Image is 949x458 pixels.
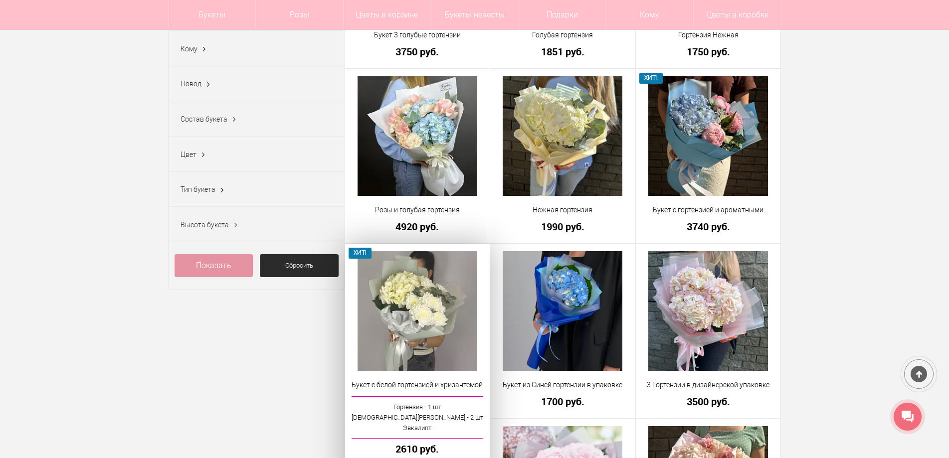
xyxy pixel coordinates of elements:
span: Цвет [181,151,196,158]
a: 3 Гортензии в дизайнерской упаковке [642,380,774,390]
a: 1700 руб. [497,396,629,407]
a: 2610 руб. [352,444,484,454]
a: Гортензия - 1 шт[DEMOGRAPHIC_DATA][PERSON_NAME] - 2 штЭвкалипт [352,396,484,439]
a: 1990 руб. [497,221,629,232]
a: Букет из Синей гортензии в упаковке [497,380,629,390]
a: 4920 руб. [352,221,484,232]
a: Розы и голубая гортензия [352,205,484,215]
a: Гортензия Нежная [642,30,774,40]
a: Букет 3 голубые гортензии [352,30,484,40]
img: Нежная гортензия [503,76,622,196]
a: Показать [175,254,253,277]
a: Букет с гортензией и ароматными пионами [642,205,774,215]
a: 1750 руб. [642,46,774,57]
a: 3500 руб. [642,396,774,407]
a: Сбросить [260,254,339,277]
span: ХИТ! [349,248,372,258]
a: 3750 руб. [352,46,484,57]
a: 1851 руб. [497,46,629,57]
a: Голубая гортензия [497,30,629,40]
span: Тип букета [181,185,215,193]
a: Букет с белой гортензией и хризантемой [352,380,484,390]
img: Букет из Синей гортензии в упаковке [503,251,622,371]
span: Повод [181,80,201,88]
img: Розы и голубая гортензия [358,76,477,196]
a: Нежная гортензия [497,205,629,215]
img: Букет с гортензией и ароматными пионами [648,76,768,196]
img: Букет с белой гортензией и хризантемой [358,251,477,371]
span: Состав букета [181,115,227,123]
span: Высота букета [181,221,229,229]
img: 3 Гортензии в дизайнерской упаковке [648,251,768,371]
span: ХИТ! [639,73,663,83]
span: Кому [181,45,197,53]
a: 3740 руб. [642,221,774,232]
